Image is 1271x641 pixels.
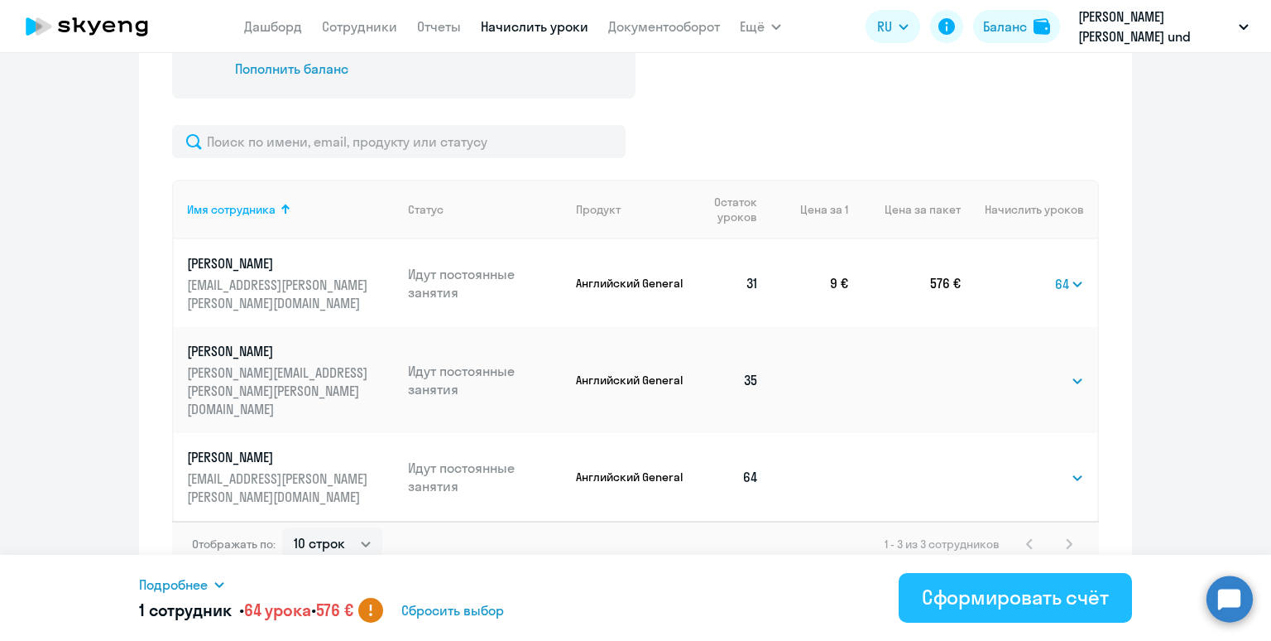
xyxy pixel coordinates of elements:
[701,195,772,224] div: Остаток уроков
[187,276,372,312] p: [EMAIL_ADDRESS][PERSON_NAME][PERSON_NAME][DOMAIN_NAME]
[688,433,772,521] td: 64
[866,10,920,43] button: RU
[740,17,765,36] span: Ещё
[408,265,564,301] p: Идут постоянные занятия
[961,180,1097,239] th: Начислить уроков
[316,600,353,620] span: 576 €
[192,537,276,552] span: Отображать по:
[417,18,461,35] a: Отчеты
[187,342,395,418] a: [PERSON_NAME][PERSON_NAME][EMAIL_ADDRESS][PERSON_NAME][PERSON_NAME][DOMAIN_NAME]
[481,18,588,35] a: Начислить уроки
[576,373,688,388] p: Английский General
[1078,7,1232,46] p: [PERSON_NAME] [PERSON_NAME] und Industrietechnik GmbH, #3484
[772,239,848,327] td: 9 €
[244,600,311,620] span: 64 урока
[688,327,772,433] td: 35
[187,448,395,506] a: [PERSON_NAME][EMAIL_ADDRESS][PERSON_NAME][PERSON_NAME][DOMAIN_NAME]
[1034,18,1050,35] img: balance
[187,448,372,466] p: [PERSON_NAME]
[772,180,848,239] th: Цена за 1
[187,202,395,217] div: Имя сотрудника
[848,239,961,327] td: 576 €
[848,180,961,239] th: Цена за пакет
[322,18,397,35] a: Сотрудники
[740,10,781,43] button: Ещё
[408,362,564,398] p: Идут постоянные занятия
[408,202,444,217] div: Статус
[187,254,372,272] p: [PERSON_NAME]
[922,584,1109,610] div: Сформировать счёт
[885,537,1000,552] span: 1 - 3 из 3 сотрудников
[244,18,302,35] a: Дашборд
[139,599,353,622] h5: 1 сотрудник • •
[187,254,395,312] a: [PERSON_NAME][EMAIL_ADDRESS][PERSON_NAME][PERSON_NAME][DOMAIN_NAME]
[187,364,372,418] p: [PERSON_NAME][EMAIL_ADDRESS][PERSON_NAME][PERSON_NAME][DOMAIN_NAME]
[1070,7,1257,46] button: [PERSON_NAME] [PERSON_NAME] und Industrietechnik GmbH, #3484
[576,202,688,217] div: Продукт
[401,600,504,620] span: Сбросить выбор
[187,202,276,217] div: Имя сотрудника
[408,202,564,217] div: Статус
[608,18,720,35] a: Документооборот
[139,575,208,595] span: Подробнее
[973,10,1060,43] button: Балансbalance
[576,202,621,217] div: Продукт
[187,342,372,360] p: [PERSON_NAME]
[576,470,688,484] p: Английский General
[983,17,1027,36] div: Баланс
[172,125,626,158] input: Поиск по имени, email, продукту или статусу
[235,60,420,78] div: Пополнить баланс
[576,276,688,291] p: Английский General
[899,573,1132,623] button: Сформировать счёт
[701,195,757,224] span: Остаток уроков
[688,239,772,327] td: 31
[187,470,372,506] p: [EMAIL_ADDRESS][PERSON_NAME][PERSON_NAME][DOMAIN_NAME]
[877,17,892,36] span: RU
[408,459,564,495] p: Идут постоянные занятия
